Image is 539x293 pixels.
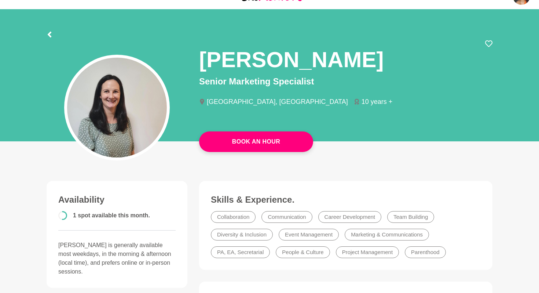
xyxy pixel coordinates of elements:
p: Senior Marketing Specialist [199,75,492,88]
span: 1 spot available this month. [73,212,150,218]
h3: Availability [58,194,176,205]
p: [PERSON_NAME] is generally available most weekdays, in the morning & afternoon (local time), and ... [58,241,176,276]
a: Book An Hour [199,131,313,152]
li: [GEOGRAPHIC_DATA], [GEOGRAPHIC_DATA] [199,98,354,105]
h3: Skills & Experience. [211,194,481,205]
h1: [PERSON_NAME] [199,46,384,73]
li: 10 years + [354,98,399,105]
